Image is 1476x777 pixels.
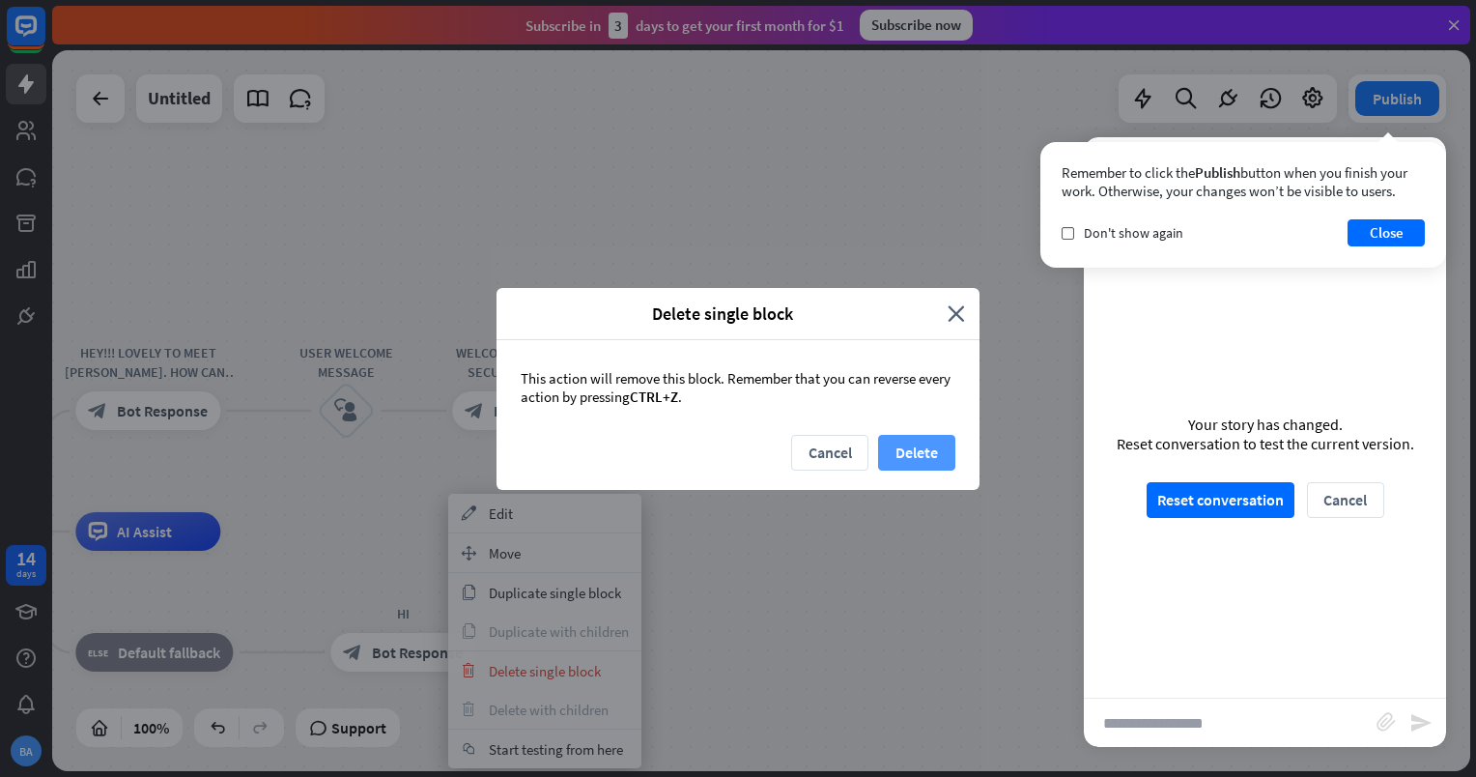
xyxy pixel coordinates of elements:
span: Publish [1195,163,1240,182]
button: Open LiveChat chat widget [15,8,73,66]
i: block_attachment [1377,712,1396,732]
button: Cancel [1307,482,1384,518]
div: Remember to click the button when you finish your work. Otherwise, your changes won’t be visible ... [1062,163,1425,200]
span: Delete single block [511,302,933,325]
button: Cancel [791,435,868,471]
button: Close [1348,219,1425,246]
i: close [948,302,965,325]
i: send [1409,711,1433,734]
div: Your story has changed. [1117,415,1414,434]
div: Reset conversation to test the current version. [1117,434,1414,453]
div: This action will remove this block. Remember that you can reverse every action by pressing . [497,340,979,435]
button: Reset conversation [1147,482,1294,518]
button: Delete [878,435,955,471]
span: CTRL+Z [630,388,678,406]
span: Don't show again [1084,224,1183,242]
